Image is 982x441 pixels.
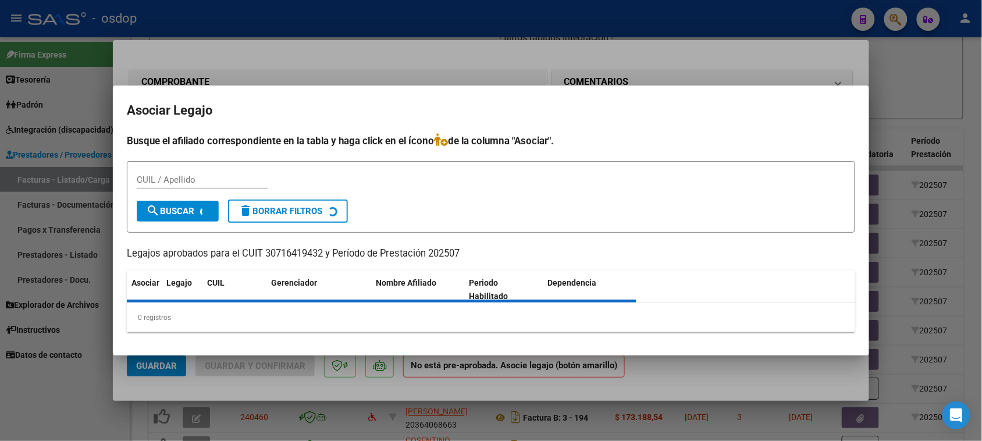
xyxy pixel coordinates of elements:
[127,133,855,148] h4: Busque el afiliado correspondiente en la tabla y haga click en el ícono de la columna "Asociar".
[146,204,160,218] mat-icon: search
[465,271,543,309] datatable-header-cell: Periodo Habilitado
[137,201,219,222] button: Buscar
[127,247,855,261] p: Legajos aprobados para el CUIT 30716419432 y Período de Prestación 202507
[239,204,252,218] mat-icon: delete
[162,271,202,309] datatable-header-cell: Legajo
[228,200,348,223] button: Borrar Filtros
[127,99,855,122] h2: Asociar Legajo
[271,278,317,287] span: Gerenciador
[207,278,225,287] span: CUIL
[131,278,159,287] span: Asociar
[266,271,371,309] datatable-header-cell: Gerenciador
[548,278,597,287] span: Dependencia
[127,271,162,309] datatable-header-cell: Asociar
[469,278,508,301] span: Periodo Habilitado
[376,278,436,287] span: Nombre Afiliado
[202,271,266,309] datatable-header-cell: CUIL
[942,401,970,429] div: Open Intercom Messenger
[127,303,855,332] div: 0 registros
[543,271,637,309] datatable-header-cell: Dependencia
[146,206,194,216] span: Buscar
[166,278,192,287] span: Legajo
[239,206,322,216] span: Borrar Filtros
[371,271,465,309] datatable-header-cell: Nombre Afiliado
